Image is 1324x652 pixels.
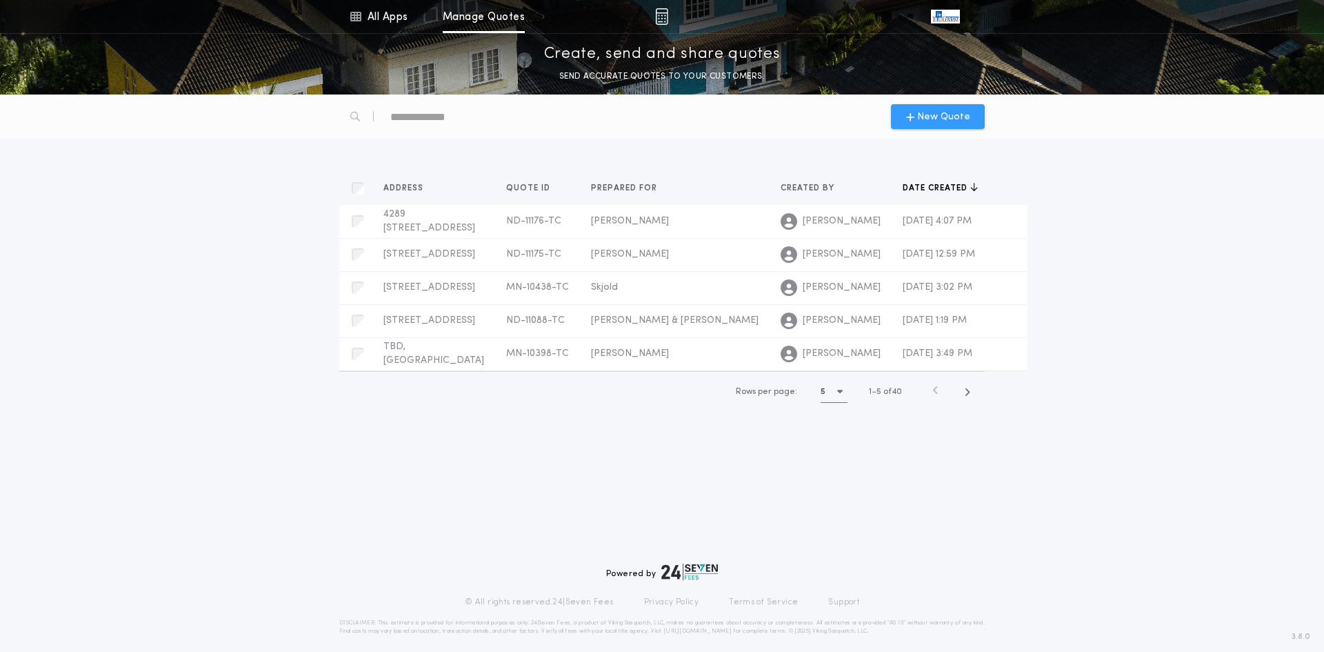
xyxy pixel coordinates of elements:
[1292,631,1310,643] span: 3.8.0
[591,249,669,259] span: [PERSON_NAME]
[903,181,978,195] button: Date created
[781,181,845,195] button: Created by
[544,43,781,66] p: Create, send and share quotes
[903,249,975,259] span: [DATE] 12:59 PM
[663,629,732,634] a: [URL][DOMAIN_NAME]
[591,183,660,194] span: Prepared for
[591,315,759,326] span: [PERSON_NAME] & [PERSON_NAME]
[506,348,569,359] span: MN-10398-TC
[903,183,970,194] span: Date created
[383,183,426,194] span: Address
[661,564,718,580] img: logo
[917,110,970,124] span: New Quote
[383,249,475,259] span: [STREET_ADDRESS]
[891,104,985,129] button: New Quote
[903,348,972,359] span: [DATE] 3:49 PM
[781,183,837,194] span: Created by
[591,216,669,226] span: [PERSON_NAME]
[655,8,668,25] img: img
[903,315,967,326] span: [DATE] 1:19 PM
[803,215,881,228] span: [PERSON_NAME]
[506,315,565,326] span: ND-11088-TC
[803,281,881,295] span: [PERSON_NAME]
[883,386,902,398] span: of 40
[339,619,985,635] p: DISCLAIMER: This estimate is provided for informational purposes only. 24|Seven Fees, a product o...
[591,282,618,293] span: Skjold
[465,597,614,608] p: © All rights reserved. 24|Seven Fees
[383,181,434,195] button: Address
[828,597,859,608] a: Support
[506,216,561,226] span: ND-11176-TC
[559,70,765,83] p: SEND ACCURATE QUOTES TO YOUR CUSTOMERS.
[803,248,881,261] span: [PERSON_NAME]
[876,388,881,396] span: 5
[383,342,484,366] span: TBD, [GEOGRAPHIC_DATA]
[506,249,561,259] span: ND-11175-TC
[506,181,561,195] button: Quote ID
[821,381,847,403] button: 5
[729,597,798,608] a: Terms of Service
[736,388,797,396] span: Rows per page:
[383,209,475,233] span: 4289 [STREET_ADDRESS]
[803,314,881,328] span: [PERSON_NAME]
[383,282,475,293] span: [STREET_ADDRESS]
[506,183,553,194] span: Quote ID
[869,388,872,396] span: 1
[606,564,718,580] div: Powered by
[821,385,825,399] h1: 5
[803,347,881,361] span: [PERSON_NAME]
[644,597,699,608] a: Privacy Policy
[506,282,569,293] span: MN-10438-TC
[931,10,960,23] img: vs-icon
[903,282,972,293] span: [DATE] 3:02 PM
[903,216,972,226] span: [DATE] 4:07 PM
[383,315,475,326] span: [STREET_ADDRESS]
[591,348,669,359] span: [PERSON_NAME]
